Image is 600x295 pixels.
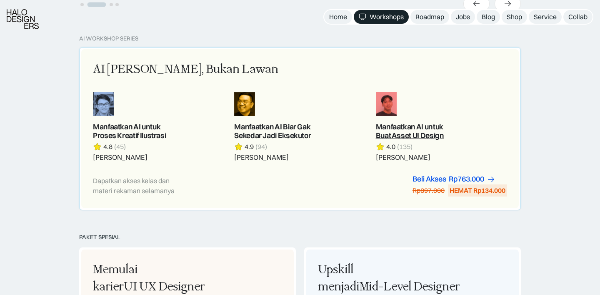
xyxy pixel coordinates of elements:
[93,176,187,196] div: Dapatkan akses kelas dan materi rekaman selamanya
[477,10,500,24] a: Blog
[110,3,113,6] button: Go to slide 3
[449,175,484,184] div: Rp763.000
[412,186,445,195] div: Rp897.000
[450,186,505,195] div: HEMAT Rp134.000
[79,35,138,42] div: AI Workshop Series
[93,61,278,78] div: AI [PERSON_NAME], Bukan Lawan
[412,175,495,184] a: Beli AksesRp763.000
[324,10,352,24] a: Home
[370,13,404,21] div: Workshops
[507,13,522,21] div: Shop
[80,3,84,6] button: Go to slide 1
[451,10,475,24] a: Jobs
[482,13,495,21] div: Blog
[529,10,562,24] a: Service
[124,280,205,294] span: UI UX Designer
[359,280,460,294] span: Mid-Level Designer
[502,10,527,24] a: Shop
[410,10,449,24] a: Roadmap
[534,13,557,21] div: Service
[79,0,120,8] ul: Select a slide to show
[115,3,119,6] button: Go to slide 4
[415,13,444,21] div: Roadmap
[412,175,446,184] div: Beli Akses
[456,13,470,21] div: Jobs
[79,234,521,241] div: PAKET SPESIAL
[563,10,592,24] a: Collab
[568,13,587,21] div: Collab
[329,13,347,21] div: Home
[354,10,409,24] a: Workshops
[87,3,106,7] button: Go to slide 2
